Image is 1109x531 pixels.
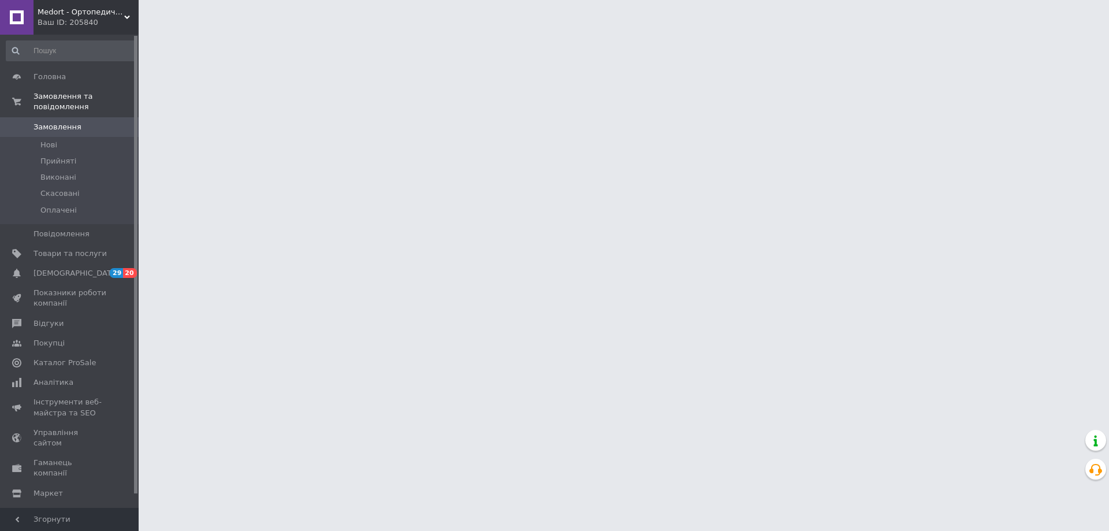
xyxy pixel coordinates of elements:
span: 29 [110,268,123,278]
span: Оплачені [40,205,77,216]
span: Medort - Ортопедична продукція, товари для здоров'я [38,7,124,17]
span: Гаманець компанії [34,458,107,478]
span: Скасовані [40,188,80,199]
span: Замовлення та повідомлення [34,91,139,112]
span: Відгуки [34,318,64,329]
span: Товари та послуги [34,248,107,259]
input: Пошук [6,40,136,61]
span: Виконані [40,172,76,183]
span: Покупці [34,338,65,348]
span: Головна [34,72,66,82]
span: Прийняті [40,156,76,166]
span: [DEMOGRAPHIC_DATA] [34,268,119,279]
span: Повідомлення [34,229,90,239]
span: Замовлення [34,122,81,132]
span: Маркет [34,488,63,499]
div: Ваш ID: 205840 [38,17,139,28]
span: Нові [40,140,57,150]
span: Аналітика [34,377,73,388]
span: Управління сайтом [34,428,107,448]
span: Інструменти веб-майстра та SEO [34,397,107,418]
span: Каталог ProSale [34,358,96,368]
span: 20 [123,268,136,278]
span: Показники роботи компанії [34,288,107,309]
